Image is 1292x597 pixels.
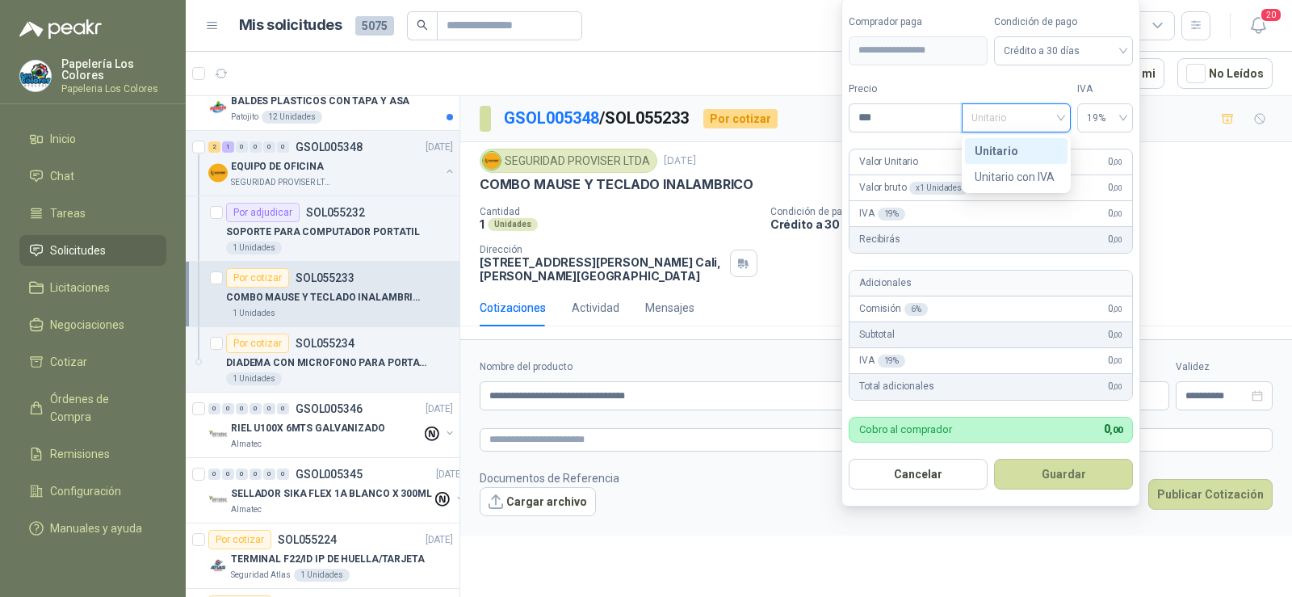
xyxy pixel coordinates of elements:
div: 0 [263,469,275,480]
p: [DATE] [426,140,453,155]
button: Cancelar [849,459,988,490]
p: Adicionales [859,275,911,291]
a: 2 1 0 0 0 0 GSOL005348[DATE] Company LogoEQUIPO DE OFICINASEGURIDAD PROVISER LTDA [208,137,456,189]
span: 0 [1108,327,1122,343]
a: Cotizar [19,347,166,377]
p: IVA [859,353,905,368]
a: Negociaciones [19,309,166,340]
label: Precio [849,82,962,97]
p: SOL055233 [296,272,354,284]
p: [DATE] [664,153,696,169]
div: Actividad [572,299,619,317]
span: ,00 [1110,425,1122,435]
a: Chat [19,161,166,191]
p: Dirección [480,244,724,255]
img: Company Logo [208,163,228,183]
div: 0 [263,141,275,153]
a: Órdenes de Compra [19,384,166,432]
p: Total adicionales [859,379,934,394]
a: 0 0 0 0 0 0 GSOL005346[DATE] Company LogoRIEL U100X 6MTS GALVANIZADOAlmatec [208,399,456,451]
span: 19% [1087,106,1123,130]
img: Company Logo [208,490,228,510]
p: [DATE] [436,467,464,482]
button: Publicar Cotización [1148,479,1273,510]
div: Unitario [975,142,1058,160]
button: No Leídos [1177,58,1273,89]
span: 5075 [355,16,394,36]
div: 1 Unidades [226,372,282,385]
a: Tareas [19,198,166,229]
p: COMBO MAUSE Y TECLADO INALAMBRICO [480,176,753,193]
p: SEGURIDAD PROVISER LTDA [231,176,333,189]
span: ,00 [1113,158,1122,166]
div: 1 Unidades [226,307,282,320]
a: Inicio [19,124,166,154]
p: SOL055232 [306,207,365,218]
p: 1 [480,217,484,231]
div: 0 [208,469,220,480]
span: Manuales y ayuda [50,519,142,537]
span: Tareas [50,204,86,222]
span: 0 [1108,301,1122,317]
div: 0 [236,403,248,414]
span: Chat [50,167,74,185]
img: Company Logo [208,556,228,575]
span: Solicitudes [50,242,106,259]
div: x 1 Unidades [909,182,968,195]
span: 0 [1104,423,1122,435]
p: DIADEMA CON MICROFONO PARA PORTATIL CON USB [226,355,427,371]
p: Cantidad [480,206,757,217]
div: 1 [222,141,234,153]
div: 0 [277,141,289,153]
span: ,00 [1113,209,1122,218]
p: IVA [859,206,905,221]
p: BALDES PLASTICOS CON TAPA Y ASA [231,94,409,109]
label: Nombre del producto [480,359,944,375]
div: 0 [222,403,234,414]
div: Por cotizar [226,334,289,353]
span: 0 [1108,180,1122,195]
p: EQUIPO DE OFICINA [231,159,324,174]
div: 0 [236,469,248,480]
div: 0 [250,403,262,414]
span: Licitaciones [50,279,110,296]
span: 0 [1108,353,1122,368]
p: Subtotal [859,327,895,343]
div: 0 [250,141,262,153]
div: 1 Unidades [294,569,350,582]
button: Cargar archivo [480,487,596,516]
span: ,00 [1113,235,1122,244]
p: Almatec [231,503,262,516]
div: 1 Unidades [226,242,282,254]
a: 0 0 0 0 0 0 GSOL005345[DATE] Company LogoSELLADOR SIKA FLEX 1A BLANCO X 300MLAlmatec [208,465,467,516]
a: Solicitudes [19,235,166,266]
p: [DATE] [426,402,453,417]
span: Configuración [50,482,121,500]
label: IVA [1077,82,1133,97]
img: Logo peakr [19,19,102,39]
span: ,00 [1113,183,1122,192]
p: / SOL055233 [504,106,690,131]
p: SOL055234 [296,338,354,349]
a: GSOL005348 [504,108,599,128]
p: SOPORTE PARA COMPUTADOR PORTATIL [226,225,420,240]
a: Por cotizarSOL055224[DATE] Company LogoTERMINAL F22/ID IP DE HUELLA/TARJETASeguridad Atlas1 Unidades [186,523,459,589]
div: Unidades [488,218,538,231]
div: 6 % [904,303,928,316]
p: GSOL005348 [296,141,363,153]
span: 0 [1108,379,1122,394]
p: Papelería Los Colores [61,58,166,81]
span: 0 [1108,206,1122,221]
p: GSOL005345 [296,469,363,480]
p: Crédito a 30 días [770,217,1286,231]
img: Company Logo [208,425,228,444]
button: 20 [1244,11,1273,40]
span: ,00 [1113,305,1122,313]
span: Órdenes de Compra [50,390,151,426]
div: Unitario con IVA [975,168,1058,186]
p: TERMINAL F22/ID IP DE HUELLA/TARJETA [231,552,425,567]
span: Unitario [971,106,1061,130]
div: Mensajes [645,299,694,317]
a: Manuales y ayuda [19,513,166,544]
p: Recibirás [859,232,900,247]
